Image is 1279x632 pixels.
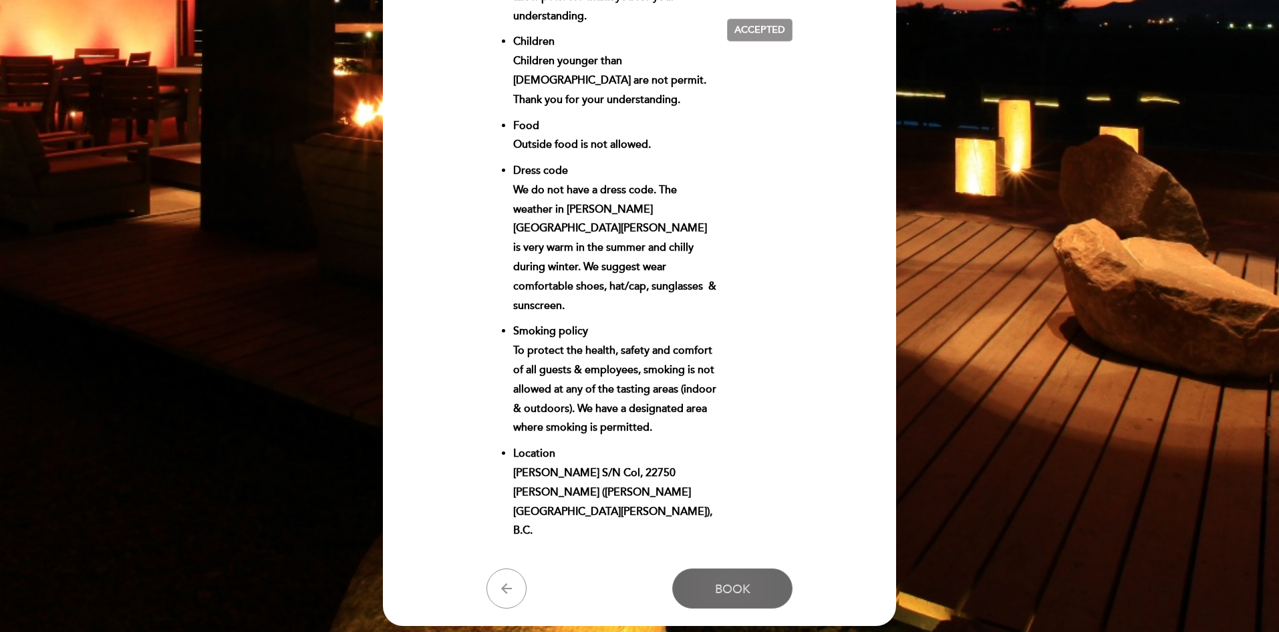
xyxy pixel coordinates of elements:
[513,183,716,312] span: We do not have a dress code. The weather in [PERSON_NAME][GEOGRAPHIC_DATA][PERSON_NAME] is very w...
[513,35,555,48] strong: Children
[734,23,785,37] span: Accepted
[513,54,706,106] span: Children younger than [DEMOGRAPHIC_DATA] are not permit. Thank you for your understanding.
[727,19,793,41] button: Accepted
[513,466,712,537] span: [PERSON_NAME] S/N Col, 22750 [PERSON_NAME] ([PERSON_NAME][GEOGRAPHIC_DATA][PERSON_NAME]), B.C.
[715,582,750,597] span: Book
[513,119,539,132] strong: Food
[513,324,588,338] strong: Smoking policy
[513,344,716,434] span: To protect the health, safety and comfort of all guests & employees, smoking is not allowed at an...
[513,138,651,151] span: Outside food is not allowed.
[672,568,793,609] button: Book
[486,568,527,609] button: arrow_back
[513,164,568,177] strong: Dress code
[513,447,555,460] strong: Location
[499,581,515,597] i: arrow_back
